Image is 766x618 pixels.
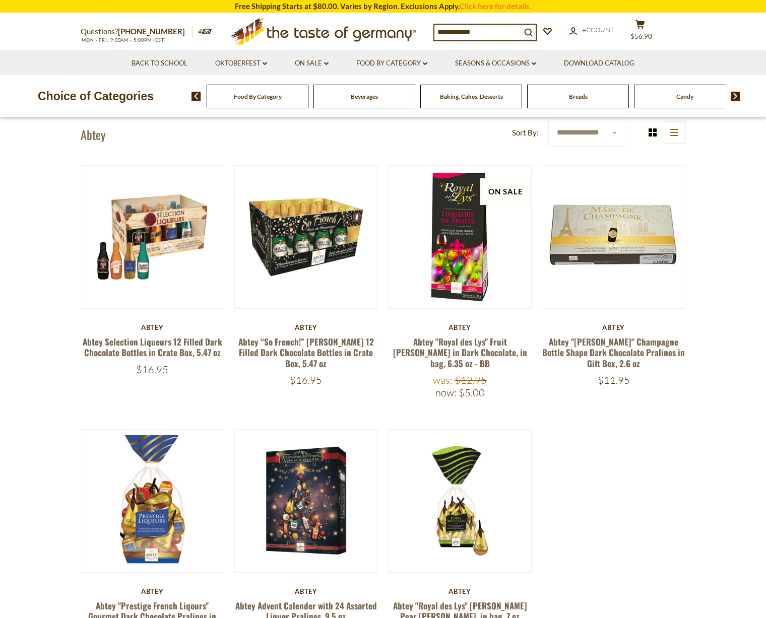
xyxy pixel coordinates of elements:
[191,92,201,101] img: previous arrow
[625,20,655,45] button: $56.90
[731,92,740,101] img: next arrow
[234,323,378,331] div: Abtey
[389,430,531,572] img: Abtey Royal des Lys Williams Pear Brandy Pralines
[356,58,427,69] a: Food By Category
[83,335,222,359] a: Abtey Selection Liqueurs 12 Filled Dark Chocolate Bottles in Crate Box, 5.47 oz
[569,25,614,36] a: Account
[435,386,457,399] label: Now:
[569,93,588,100] a: Breads
[81,37,166,43] span: MON - FRI, 9:00AM - 5:00PM (EST)
[388,587,532,595] div: Abtey
[290,374,322,386] span: $16.95
[295,58,329,69] a: On Sale
[234,93,282,100] a: Food By Category
[215,58,267,69] a: Oktoberfest
[598,374,630,386] span: $11.95
[460,2,531,11] a: Click here for details.
[455,58,536,69] a: Seasons & Occasions
[238,335,374,370] a: Abtey “So French!” [PERSON_NAME] 12 Filled Dark Chocolate Bottles in Crate Box, 5.47 oz
[132,58,187,69] a: Back to School
[630,32,652,40] span: $56.90
[81,587,224,595] div: Abtey
[393,335,527,370] a: Abtey "Royal des Lys" Fruit [PERSON_NAME] in Dark Chocolate, in bag, 6.35 oz - BB
[81,323,224,331] div: Abtey
[81,25,193,38] p: Questions?
[389,166,531,308] img: Abtey French Fruit Liqueur Filled Dark Chocolates
[582,26,614,34] span: Account
[388,323,532,331] div: Abtey
[81,430,224,572] img: Abtey "Prestige French Liqours" Gourmet Dark Chocolate Pralines in Deco Bag, 7 oz
[136,363,168,376] span: $16.95
[542,166,685,308] img: Abtey "Marc de Champagne" Champagne Bottle Shape Dark Chocolate Pralines in Gift Box, 2.6 oz
[433,374,453,386] label: Was:
[512,126,539,139] label: Sort By:
[118,27,185,36] a: [PHONE_NUMBER]
[455,374,487,386] span: $12.95
[459,386,485,399] span: $5.00
[542,323,685,331] div: Abtey
[81,127,105,142] h1: Abtey
[235,430,377,572] img: Abtey Adent Calender with 24 Assorted Liquor Pralines
[676,93,693,100] a: Candy
[351,93,378,100] a: Beverages
[81,166,224,308] img: Abtey Selection Liqueurs in Crate Box
[234,587,378,595] div: Abtey
[235,166,377,308] img: Abtey "So French" Marc de Champagne
[542,335,685,370] a: Abtey "[PERSON_NAME]" Champagne Bottle Shape Dark Chocolate Pralines in Gift Box, 2.6 oz
[440,93,503,100] a: Baking, Cakes, Desserts
[564,58,634,69] a: Download Catalog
